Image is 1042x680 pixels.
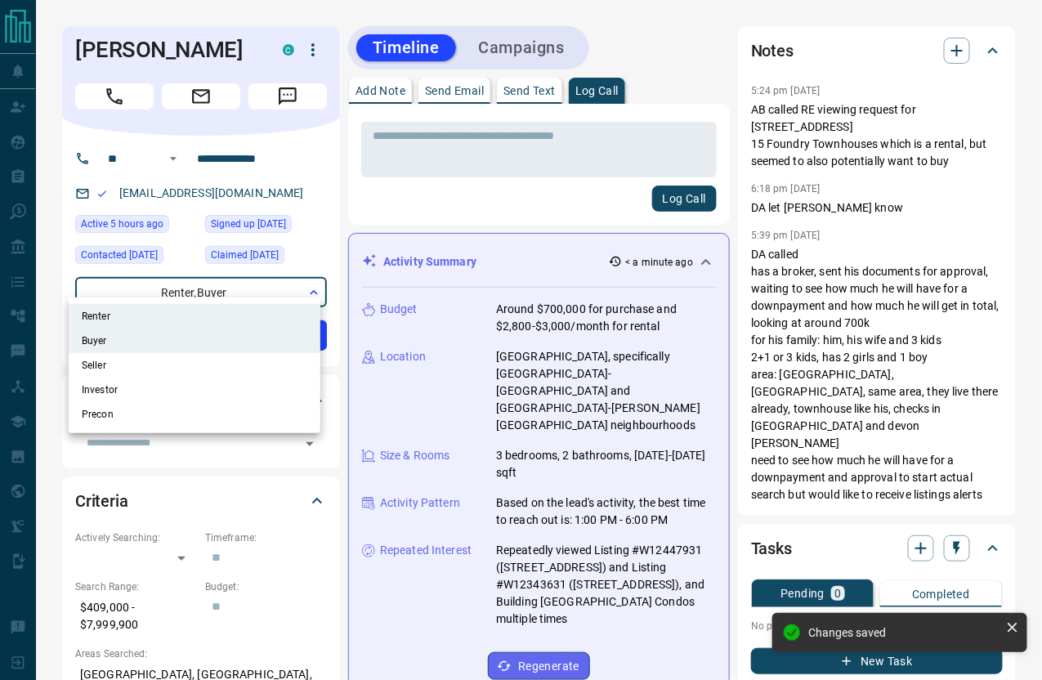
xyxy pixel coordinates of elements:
li: Seller [69,353,320,378]
div: Changes saved [808,626,1000,639]
li: Buyer [69,329,320,353]
li: Investor [69,378,320,402]
li: Precon [69,402,320,427]
li: Renter [69,304,320,329]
